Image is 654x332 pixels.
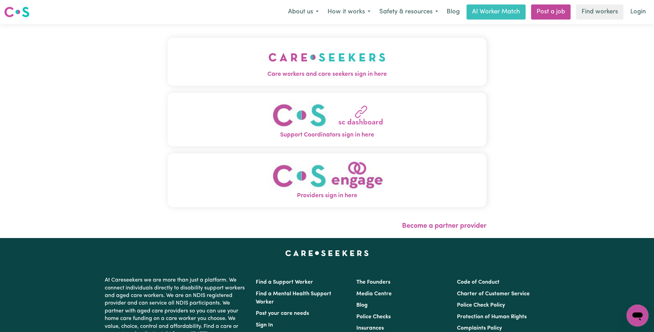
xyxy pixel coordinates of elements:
[168,153,486,207] button: Providers sign in here
[467,4,526,20] a: AI Worker Match
[168,93,486,146] button: Support Coordinators sign in here
[457,280,500,285] a: Code of Conduct
[256,311,309,316] a: Post your care needs
[356,291,392,297] a: Media Centre
[626,4,650,20] a: Login
[256,322,273,328] a: Sign In
[4,6,30,18] img: Careseekers logo
[256,291,331,305] a: Find a Mental Health Support Worker
[168,70,486,79] span: Care workers and care seekers sign in here
[168,191,486,200] span: Providers sign in here
[285,250,369,256] a: Careseekers home page
[356,314,391,320] a: Police Checks
[576,4,623,20] a: Find workers
[168,131,486,140] span: Support Coordinators sign in here
[457,314,527,320] a: Protection of Human Rights
[356,325,384,331] a: Insurances
[284,5,323,19] button: About us
[356,303,368,308] a: Blog
[4,4,30,20] a: Careseekers logo
[457,325,502,331] a: Complaints Policy
[168,38,486,86] button: Care workers and care seekers sign in here
[457,303,505,308] a: Police Check Policy
[531,4,571,20] a: Post a job
[457,291,530,297] a: Charter of Customer Service
[256,280,313,285] a: Find a Support Worker
[323,5,375,19] button: How it works
[443,4,464,20] a: Blog
[402,223,486,229] a: Become a partner provider
[375,5,443,19] button: Safety & resources
[627,305,649,327] iframe: Button to launch messaging window
[356,280,390,285] a: The Founders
